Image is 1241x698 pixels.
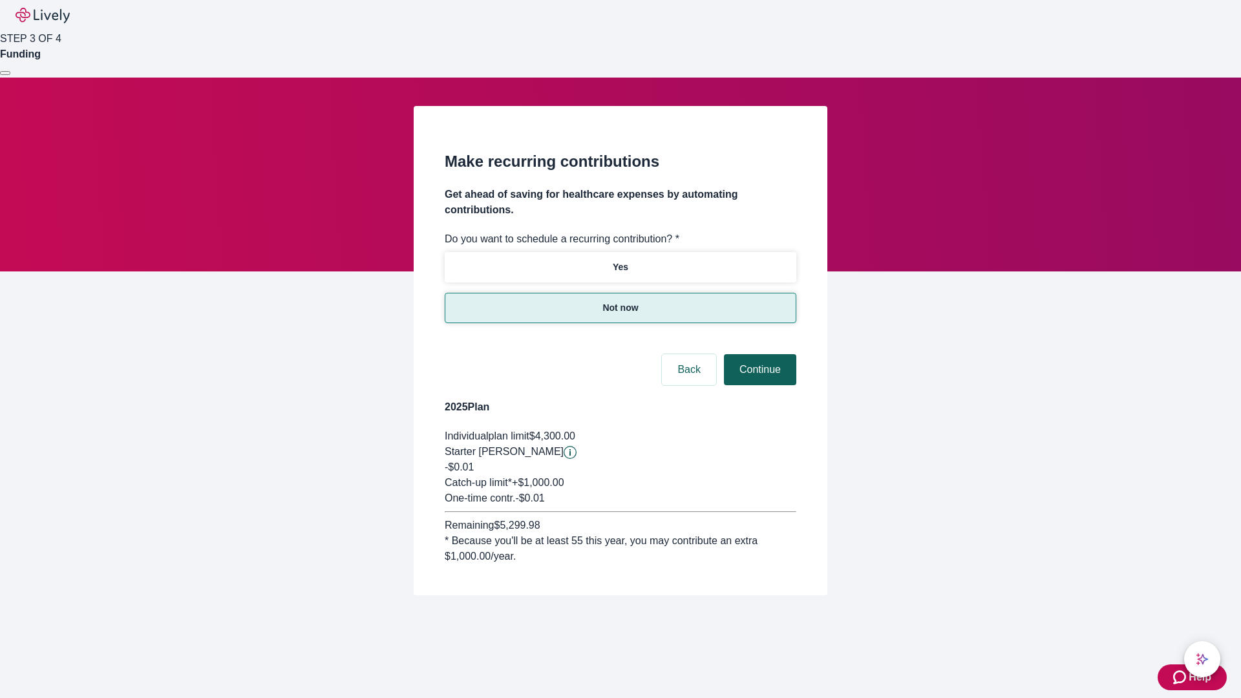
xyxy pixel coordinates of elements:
span: - $0.01 [515,492,544,503]
span: -$0.01 [445,461,474,472]
span: Catch-up limit* [445,477,512,488]
p: Yes [613,260,628,274]
span: Individual plan limit [445,430,529,441]
span: Remaining [445,520,494,531]
span: $5,299.98 [494,520,540,531]
svg: Zendesk support icon [1173,670,1189,685]
button: Not now [445,293,796,323]
h2: Make recurring contributions [445,150,796,173]
button: Lively will contribute $0.01 to establish your account [564,446,577,459]
span: One-time contr. [445,492,515,503]
p: Not now [602,301,638,315]
button: Back [662,354,716,385]
button: Yes [445,252,796,282]
svg: Starter penny details [564,446,577,459]
img: Lively [16,8,70,23]
span: Starter [PERSON_NAME] [445,446,564,457]
span: Help [1189,670,1211,685]
button: chat [1184,641,1220,677]
div: * Because you'll be at least 55 this year, you may contribute an extra $1,000.00 /year. [445,533,796,564]
h4: Get ahead of saving for healthcare expenses by automating contributions. [445,187,796,218]
button: Continue [724,354,796,385]
button: Zendesk support iconHelp [1158,664,1227,690]
svg: Lively AI Assistant [1196,653,1209,666]
label: Do you want to schedule a recurring contribution? * [445,231,679,247]
span: + $1,000.00 [512,477,564,488]
span: $4,300.00 [529,430,575,441]
h4: 2025 Plan [445,399,796,415]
